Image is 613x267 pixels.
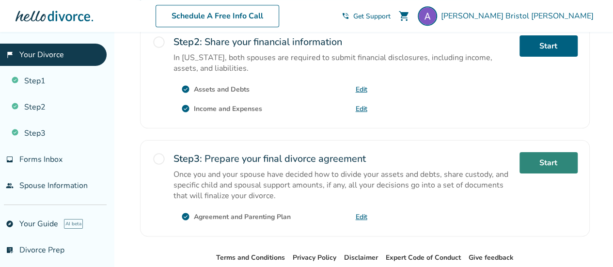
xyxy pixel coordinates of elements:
span: Get Support [353,12,391,21]
span: flag_2 [6,51,14,59]
div: Agreement and Parenting Plan [194,212,291,221]
span: Forms Inbox [19,154,63,165]
strong: Step 2 : [173,35,202,48]
span: check_circle [181,85,190,94]
img: Amy Bristol [418,6,437,26]
a: phone_in_talkGet Support [342,12,391,21]
span: AI beta [64,219,83,229]
span: inbox [6,156,14,163]
div: Income and Expenses [194,104,262,113]
a: Terms and Conditions [216,253,285,262]
div: Once you and your spouse have decided how to divide your assets and debts, share custody, and spe... [173,169,512,201]
span: list_alt_check [6,246,14,254]
a: Start [519,35,578,57]
div: In [US_STATE], both spouses are required to submit financial disclosures, including income, asset... [173,52,512,74]
strong: Step 3 : [173,152,202,165]
li: Disclaimer [344,252,378,264]
a: Expert Code of Conduct [386,253,461,262]
span: explore [6,220,14,228]
span: check_circle [181,104,190,113]
span: shopping_cart [398,10,410,22]
span: phone_in_talk [342,12,349,20]
a: Edit [356,104,367,113]
span: check_circle [181,212,190,221]
li: Give feedback [469,252,514,264]
div: Assets and Debts [194,85,250,94]
span: [PERSON_NAME] Bristol [PERSON_NAME] [441,11,597,21]
h2: Prepare your final divorce agreement [173,152,512,165]
a: Start [519,152,578,173]
a: Edit [356,85,367,94]
span: people [6,182,14,189]
h2: Share your financial information [173,35,512,48]
a: Privacy Policy [293,253,336,262]
span: radio_button_unchecked [152,152,166,166]
a: Edit [356,212,367,221]
a: Schedule A Free Info Call [156,5,279,27]
span: radio_button_unchecked [152,35,166,49]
